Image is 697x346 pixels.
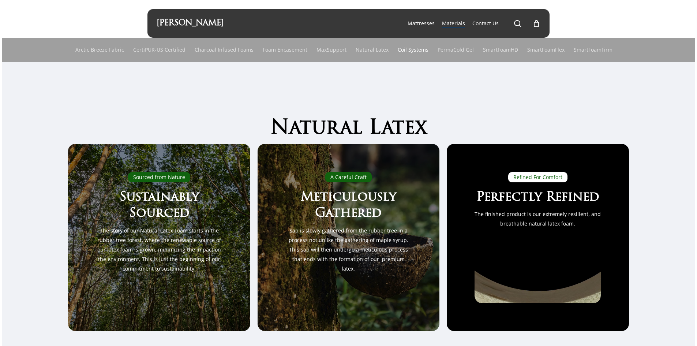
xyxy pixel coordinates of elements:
a: Cart [532,19,540,27]
h3: Sustainably Sourced [96,190,222,222]
a: Mattresses [408,20,435,27]
a: Foam Encasement [263,38,307,62]
a: Coil Systems [398,38,428,62]
a: [PERSON_NAME] [157,19,224,27]
a: Natural Latex [356,38,389,62]
h3: Meticulously Gathered [285,190,412,222]
a: SmartFoamFirm [574,38,612,62]
a: SmartFoamFlex [527,38,565,62]
span: Natural Latex [270,119,427,139]
div: A Careful Craft [325,172,372,182]
div: Sourced from Nature [128,172,190,182]
nav: Main Menu [404,9,540,38]
a: Materials [442,20,465,27]
p: The story of our Natural Latex Foam starts in the rubber tree forest, where the renewable source ... [96,226,222,274]
p: Sap is slowly gathered from the rubber tree in a process not unlike the gathering of maple syrup.... [285,226,412,274]
h3: Perfectly Refined [475,190,601,206]
a: SmartFoamHD [483,38,518,62]
div: Refined For Comfort [508,172,567,182]
a: Contact Us [472,20,499,27]
a: Charcoal Infused Foams [195,38,254,62]
a: PermaCold Gel [438,38,474,62]
a: Arctic Breeze Fabric [75,38,124,62]
p: The finished product is our extremely resilient, and breathable natural latex foam. [475,209,601,228]
a: CertiPUR-US Certified [133,38,186,62]
a: MaxSupport [316,38,346,62]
